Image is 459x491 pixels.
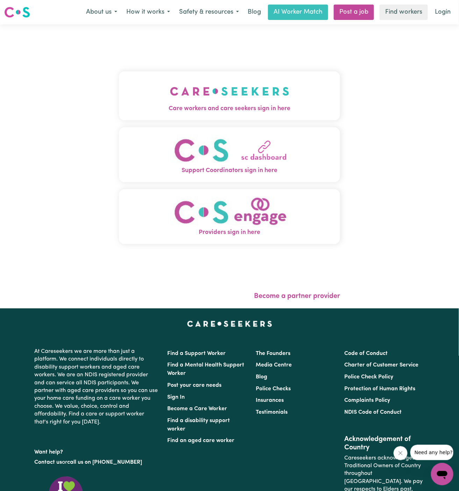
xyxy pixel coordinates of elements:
[34,456,159,469] p: or
[431,463,453,485] iframe: Button to launch messaging window
[380,5,428,20] a: Find workers
[334,5,374,20] a: Post a job
[167,351,226,356] a: Find a Support Worker
[394,446,408,460] iframe: Close message
[256,351,290,356] a: The Founders
[119,104,340,113] span: Care workers and care seekers sign in here
[268,5,328,20] a: AI Worker Match
[167,394,185,400] a: Sign In
[67,460,142,465] a: call us on [PHONE_NUMBER]
[256,362,292,368] a: Media Centre
[187,321,272,327] a: Careseekers home page
[345,374,394,380] a: Police Check Policy
[4,6,30,19] img: Careseekers logo
[256,386,291,392] a: Police Checks
[119,189,340,244] button: Providers sign in here
[34,446,159,456] p: Want help?
[256,374,267,380] a: Blog
[167,362,244,376] a: Find a Mental Health Support Worker
[82,5,122,20] button: About us
[175,5,243,20] button: Safety & resources
[345,386,416,392] a: Protection of Human Rights
[119,71,340,120] button: Care workers and care seekers sign in here
[34,460,62,465] a: Contact us
[243,5,265,20] a: Blog
[4,4,30,20] a: Careseekers logo
[122,5,175,20] button: How it works
[345,435,425,452] h2: Acknowledgement of Country
[256,410,288,415] a: Testimonials
[345,351,388,356] a: Code of Conduct
[410,445,453,460] iframe: Message from company
[119,166,340,175] span: Support Coordinators sign in here
[254,293,340,300] a: Become a partner provider
[167,438,234,443] a: Find an aged care worker
[256,398,284,403] a: Insurances
[34,345,159,429] p: At Careseekers we are more than just a platform. We connect individuals directly to disability su...
[167,406,227,412] a: Become a Care Worker
[431,5,455,20] a: Login
[345,398,390,403] a: Complaints Policy
[119,127,340,182] button: Support Coordinators sign in here
[119,228,340,237] span: Providers sign in here
[167,418,230,432] a: Find a disability support worker
[167,383,221,388] a: Post your care needs
[345,410,402,415] a: NDIS Code of Conduct
[345,362,419,368] a: Charter of Customer Service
